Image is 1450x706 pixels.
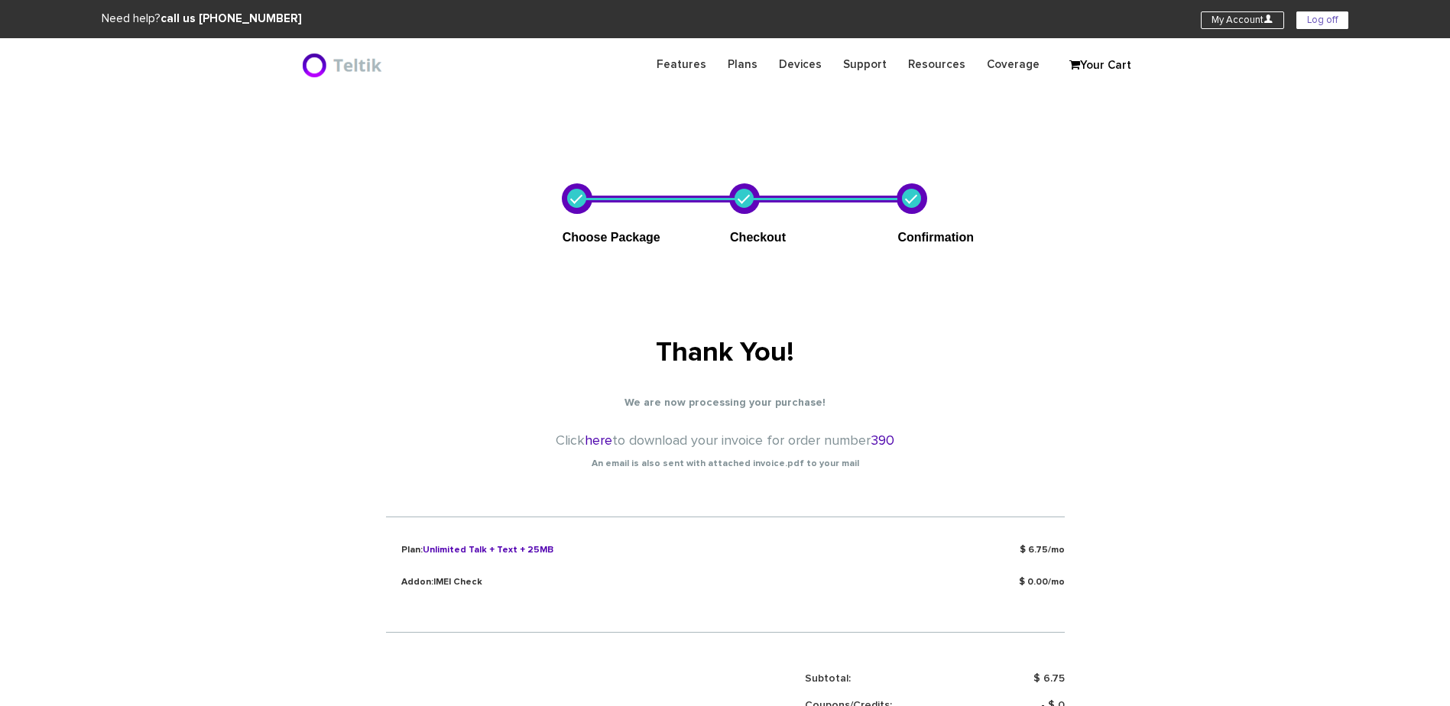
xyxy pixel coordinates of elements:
p: We are now processing your purchase! [386,395,1065,411]
h1: Thank You! [481,338,970,369]
p: $ 0.00/mo [737,565,1065,589]
img: BriteX [301,50,386,80]
i: U [1263,14,1273,24]
a: Support [832,50,897,79]
a: Features [646,50,717,79]
a: here [585,434,612,448]
p: $ 6.75/mo [737,533,1065,557]
a: Plans [717,50,768,79]
span: Need help? [102,13,302,24]
p: Addon:IMEI Check [401,565,553,589]
a: Coverage [976,50,1050,79]
a: Log off [1296,11,1348,29]
h4: Click to download your invoice for order number [386,434,1065,449]
p: An email is also sent with attached invoice.pdf to your mail [386,457,1065,471]
span: 390 [871,434,894,448]
span: Choose Package [563,231,660,244]
span: Checkout [730,231,786,244]
a: My AccountU [1201,11,1284,29]
td: $ 6.75 [982,671,1065,698]
span: Confirmation [897,231,974,244]
td: Subtotal: [805,671,982,698]
a: Resources [897,50,976,79]
a: Devices [768,50,832,79]
span: Unlimited Talk + Text + 25MB [423,546,553,555]
strong: call us [PHONE_NUMBER] [161,13,302,24]
a: Your Cart [1062,54,1138,77]
p: Plan: [401,533,553,557]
